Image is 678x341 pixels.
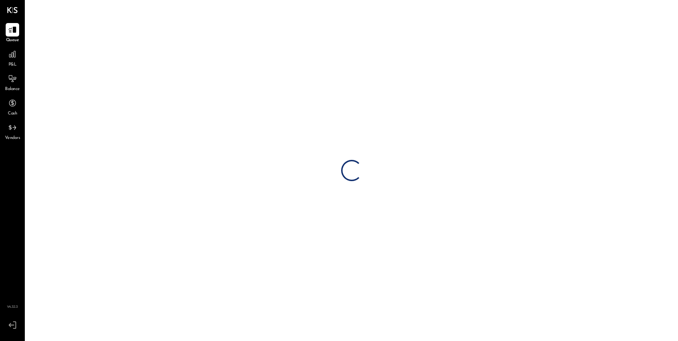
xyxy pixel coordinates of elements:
a: Balance [0,72,24,93]
span: P&L [9,62,17,68]
a: Cash [0,96,24,117]
span: Balance [5,86,20,93]
span: Queue [6,37,19,44]
a: Queue [0,23,24,44]
a: Vendors [0,121,24,141]
a: P&L [0,47,24,68]
span: Vendors [5,135,20,141]
span: Cash [8,111,17,117]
